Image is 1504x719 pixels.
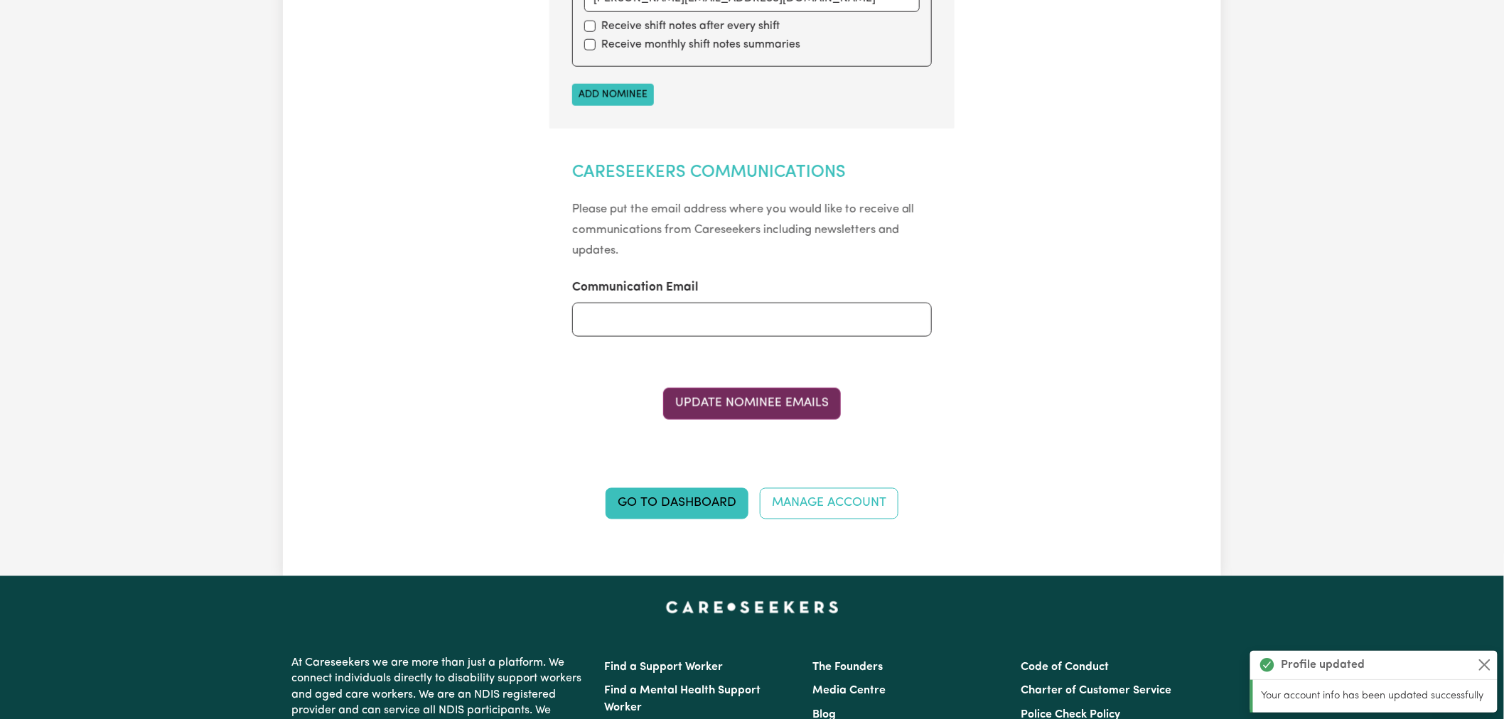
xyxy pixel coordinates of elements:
h2: Careseekers Communications [572,163,933,183]
a: Find a Mental Health Support Worker [604,686,761,714]
label: Receive monthly shift notes summaries [601,36,800,53]
a: Go to Dashboard [606,488,748,519]
button: Add nominee [572,84,654,106]
button: Update Nominee Emails [663,388,841,419]
a: The Founders [812,662,883,674]
a: Charter of Customer Service [1021,686,1172,697]
strong: Profile updated [1282,656,1365,674]
a: Manage Account [760,488,898,519]
p: Your account info has been updated successfully [1262,688,1489,704]
a: Media Centre [812,686,886,697]
a: Find a Support Worker [604,662,723,674]
small: Please put the email address where you would like to receive all communications from Careseekers ... [572,203,915,256]
a: Code of Conduct [1021,662,1110,674]
a: Careseekers home page [666,602,839,613]
label: Receive shift notes after every shift [601,18,780,35]
label: Communication Email [572,279,699,297]
button: Close [1476,656,1493,674]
